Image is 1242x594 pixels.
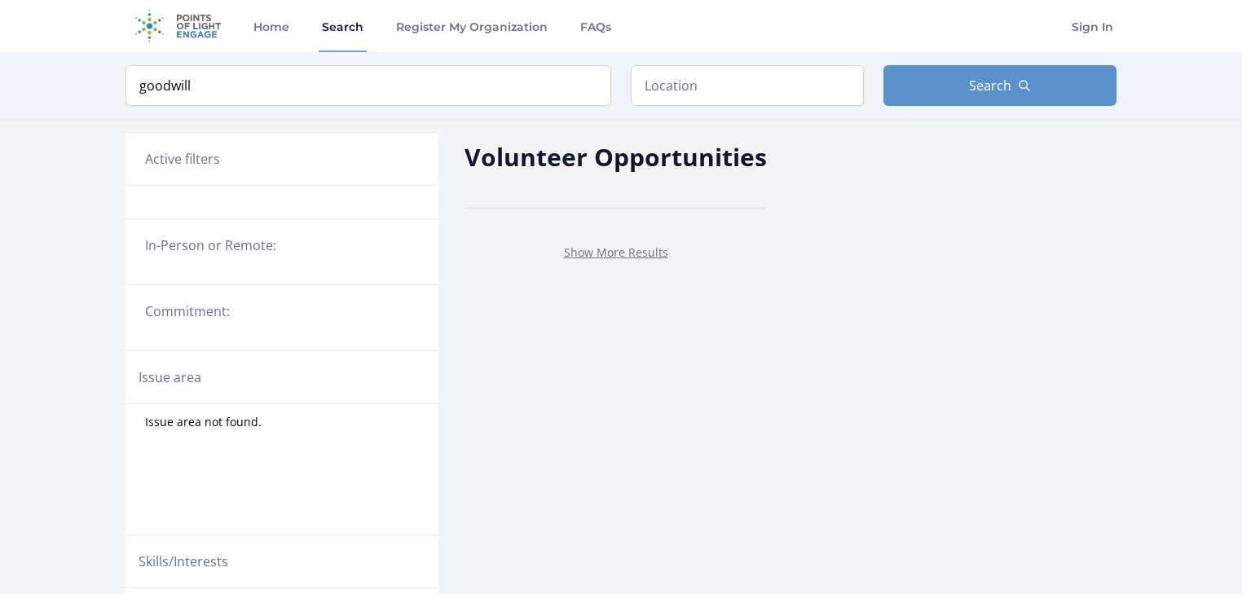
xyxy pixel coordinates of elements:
h3: Active filters [145,149,220,169]
span: Search [969,76,1011,95]
input: Location [631,65,864,106]
legend: Issue area [139,367,201,387]
button: Search [883,65,1116,106]
input: Keyword [126,65,611,106]
a: Show More Results [564,244,668,260]
legend: In-Person or Remote: [145,235,419,255]
h2: Volunteer Opportunities [465,139,767,175]
legend: Skills/Interests [139,552,228,571]
legend: Commitment: [145,301,419,321]
span: Issue area not found. [145,414,262,430]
